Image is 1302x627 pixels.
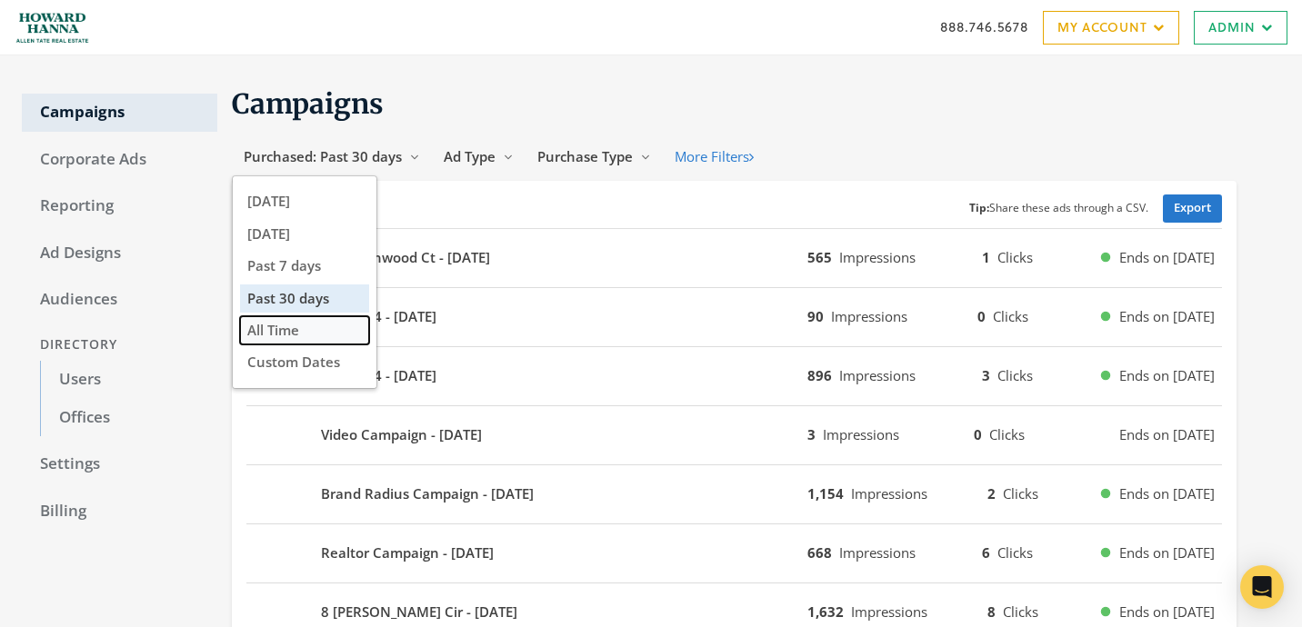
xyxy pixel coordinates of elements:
[997,248,1033,266] span: Clicks
[987,484,996,503] b: 2
[321,247,490,268] b: 13 Greenwood Ct - [DATE]
[807,307,824,325] b: 90
[321,483,534,504] b: Brand Radius Campaign - [DATE]
[40,399,217,437] a: Offices
[807,425,816,443] b: 3
[247,289,329,307] span: Past 30 days
[807,366,832,384] b: 896
[1119,483,1215,504] span: Ends on [DATE]
[244,147,402,165] span: Purchased: Past 30 days
[982,543,990,562] b: 6
[807,248,832,266] b: 565
[851,484,927,503] span: Impressions
[807,484,844,503] b: 1,154
[851,602,927,621] span: Impressions
[1003,602,1038,621] span: Clicks
[1163,194,1222,223] a: Export
[232,140,432,174] button: Purchased: Past 30 days
[969,200,1148,217] small: Share these ads through a CSV.
[982,248,990,266] b: 1
[22,281,217,319] a: Audiences
[246,236,1222,280] button: 13 Greenwood Ct - [DATE]565Impressions1ClicksEnds on [DATE]
[831,307,907,325] span: Impressions
[246,354,1222,398] button: 429040 4 - [DATE]896Impressions3ClicksEnds on [DATE]
[997,543,1033,562] span: Clicks
[977,307,986,325] b: 0
[839,248,916,266] span: Impressions
[1003,484,1038,503] span: Clicks
[22,328,217,362] div: Directory
[940,17,1028,36] a: 888.746.5678
[1119,542,1215,563] span: Ends on [DATE]
[240,348,369,376] button: Custom Dates
[22,234,217,273] a: Ad Designs
[246,413,1222,457] button: Video Campaign - [DATE]3Impressions0ClicksEnds on [DATE]
[969,200,989,215] b: Tip:
[989,425,1025,443] span: Clicks
[1119,306,1215,327] span: Ends on [DATE]
[537,147,633,165] span: Purchase Type
[663,140,766,174] button: More Filters
[321,365,436,386] b: 429040 4 - [DATE]
[232,175,377,388] div: Purchased: Past 30 days
[232,86,384,121] span: Campaigns
[240,187,369,215] button: [DATE]
[1240,565,1284,609] div: Open Intercom Messenger
[1119,424,1215,445] span: Ends on [DATE]
[321,602,517,622] b: 8 [PERSON_NAME] Cir - [DATE]
[526,140,663,174] button: Purchase Type
[1119,602,1215,622] span: Ends on [DATE]
[1194,11,1287,45] a: Admin
[22,94,217,132] a: Campaigns
[987,602,996,621] b: 8
[993,307,1028,325] span: Clicks
[246,473,1222,516] button: Brand Radius Campaign - [DATE]1,154Impressions2ClicksEnds on [DATE]
[1119,365,1215,386] span: Ends on [DATE]
[807,543,832,562] b: 668
[247,321,299,339] span: All Time
[974,425,982,443] b: 0
[839,543,916,562] span: Impressions
[246,532,1222,575] button: Realtor Campaign - [DATE]668Impressions6ClicksEnds on [DATE]
[22,187,217,225] a: Reporting
[839,366,916,384] span: Impressions
[823,425,899,443] span: Impressions
[247,224,290,243] span: [DATE]
[444,147,496,165] span: Ad Type
[240,220,369,248] button: [DATE]
[240,316,369,344] button: All Time
[240,284,369,313] button: Past 30 days
[321,542,494,563] b: Realtor Campaign - [DATE]
[982,366,990,384] b: 3
[22,445,217,483] a: Settings
[240,252,369,280] button: Past 7 days
[321,424,482,445] b: Video Campaign - [DATE]
[1119,247,1215,268] span: Ends on [DATE]
[40,361,217,399] a: Users
[432,140,526,174] button: Ad Type
[15,5,90,50] img: Adwerx
[321,306,436,327] b: 429040 4 - [DATE]
[997,366,1033,384] span: Clicks
[247,256,321,274] span: Past 7 days
[807,602,844,621] b: 1,632
[22,493,217,531] a: Billing
[246,295,1222,339] button: 429040 4 - [DATE]90Impressions0ClicksEnds on [DATE]
[1043,11,1179,45] a: My Account
[247,192,290,210] span: [DATE]
[22,141,217,179] a: Corporate Ads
